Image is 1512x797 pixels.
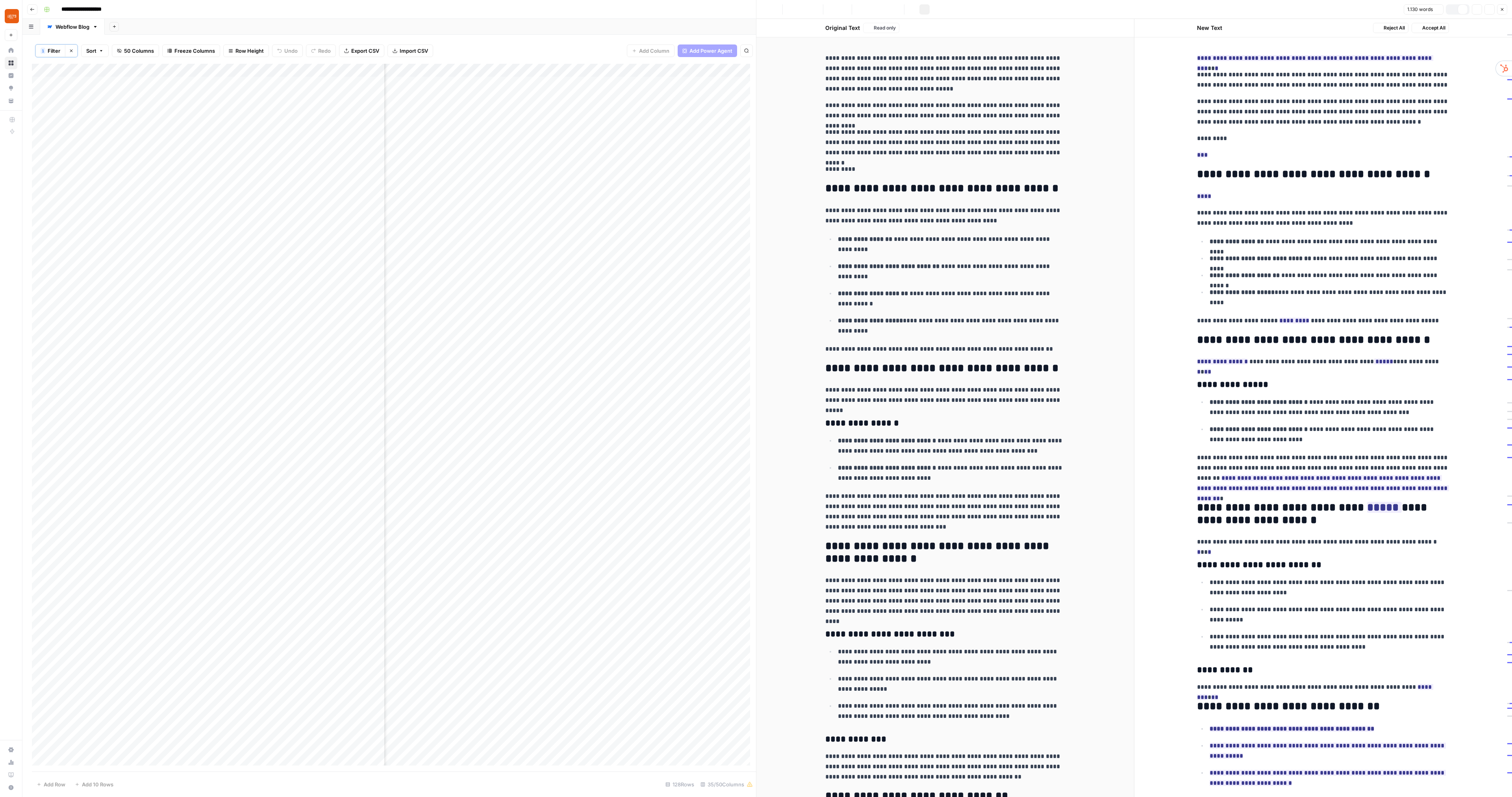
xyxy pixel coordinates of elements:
h1: [PERSON_NAME] [38,4,89,10]
button: Gif picker [37,258,44,264]
div: Ok I got it. Please allow me some time to check with the team internally and see what alternative... [6,193,129,226]
a: Webflow Blog [40,19,105,35]
button: Help + Support [5,781,17,794]
button: Sort [81,44,109,57]
span: Sort [86,47,96,55]
div: Ok I got it. Please allow me some time to check with the team internally and see what alternative... [13,198,123,221]
button: Send a message… [135,255,148,267]
span: Row Height [235,47,264,55]
button: Home [123,3,138,18]
button: Add 10 Rows [70,778,118,791]
button: Emoji picker [25,258,31,264]
textarea: Message… [7,241,151,255]
p: Active 14h ago [38,10,76,18]
span: Add Power Agent [689,47,732,55]
div: The problem is the recommendation will not be applied correctle. Because we work in the Brazilian... [35,87,145,141]
span: Freeze Columns [174,47,215,55]
span: Accept All [1422,24,1445,31]
a: Insights [5,69,17,82]
a: Usage [5,756,17,769]
button: 50 Columns [112,44,159,57]
div: Webflow Blog [56,23,89,31]
button: go back [5,3,20,18]
a: Learning Hub [5,769,17,781]
div: Close [138,3,152,17]
a: Home [5,44,17,57]
a: Settings [5,743,17,756]
button: Add Power Agent [678,44,737,57]
button: Reject All [1373,23,1408,33]
div: But I set in the power agent to use the blog pot,. not only the primary keyword. [28,49,151,81]
span: Redo [318,47,331,55]
div: perfect. I set an instruction o brand voice on my knowledge page. Hope it works too. [28,240,151,272]
button: Undo [272,44,303,57]
div: 35/50 Columns [697,778,756,791]
button: Redo [306,44,336,57]
h2: Original Text [821,24,860,32]
a: Opportunities [5,82,17,94]
span: Undo [284,47,298,55]
div: André says… [6,240,151,279]
button: Import CSV [387,44,433,57]
span: 1.130 words [1407,6,1433,13]
img: LETS Logo [5,9,19,23]
span: Reject All [1384,24,1405,31]
h2: New Text [1197,24,1222,32]
button: Add Column [627,44,674,57]
button: Row Height [223,44,269,57]
a: Your Data [5,94,17,107]
div: But I set in the power agent to use the blog pot,. not only the primary keyword. [35,54,145,77]
div: André says… [6,146,151,193]
button: 1.130 words [1404,4,1443,15]
button: Start recording [50,258,56,264]
span: 50 Columns [124,47,154,55]
div: Manuel says… [6,193,151,240]
span: Export CSV [351,47,379,55]
span: Add Column [639,47,669,55]
button: Accept All [1412,23,1449,33]
span: Add 10 Rows [82,780,113,788]
div: 128 Rows [662,778,697,791]
span: Filter [48,47,60,55]
div: Also, the team is not English fluent speaker to review it in other language than their mother one... [35,151,145,182]
button: Freeze Columns [162,44,220,57]
button: Add Row [32,778,70,791]
button: Workspace: LETS [5,6,17,26]
div: André says… [6,49,151,82]
span: 1 [42,48,44,54]
button: Export CSV [339,44,384,57]
div: The problem is the recommendation will not be applied correctle. Because we work in the Brazilian... [28,82,151,145]
a: Browse [5,57,17,69]
span: Read only [874,24,896,31]
button: Upload attachment [12,258,19,264]
span: Add Row [44,780,65,788]
div: Also, the team is not English fluent speaker to review it in other language than their mother one... [28,146,151,187]
button: 1Filter [35,44,65,57]
div: André says… [6,82,151,146]
span: Import CSV [400,47,428,55]
img: Profile image for Manuel [22,4,35,17]
div: [PERSON_NAME] • 16h ago [13,227,78,232]
div: 1 [41,48,45,54]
